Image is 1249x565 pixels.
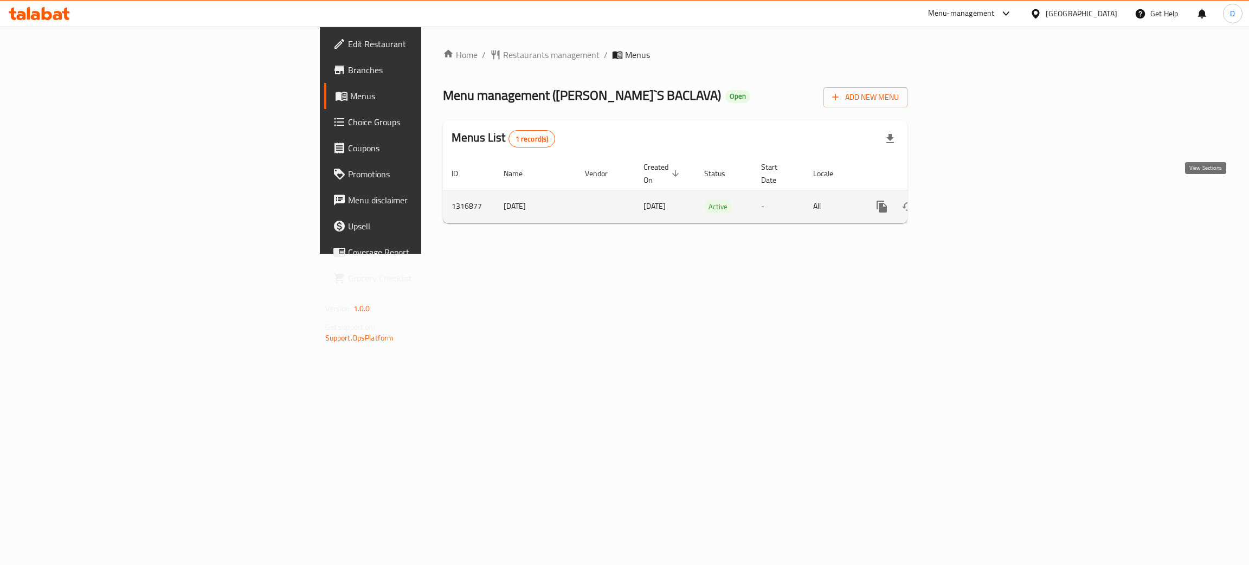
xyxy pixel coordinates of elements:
[348,272,520,285] span: Grocery Checklist
[877,126,903,152] div: Export file
[725,90,750,103] div: Open
[508,130,556,147] div: Total records count
[324,265,529,291] a: Grocery Checklist
[823,87,907,107] button: Add New Menu
[604,48,608,61] li: /
[452,130,555,147] h2: Menus List
[324,187,529,213] a: Menu disclaimer
[348,37,520,50] span: Edit Restaurant
[804,190,860,223] td: All
[348,246,520,259] span: Coverage Report
[348,142,520,155] span: Coupons
[1046,8,1117,20] div: [GEOGRAPHIC_DATA]
[704,201,732,213] span: Active
[490,48,600,61] a: Restaurants management
[325,331,394,345] a: Support.OpsPlatform
[643,199,666,213] span: [DATE]
[725,92,750,101] span: Open
[761,160,791,187] span: Start Date
[324,83,529,109] a: Menus
[752,190,804,223] td: -
[350,89,520,102] span: Menus
[860,157,982,190] th: Actions
[704,167,739,180] span: Status
[324,161,529,187] a: Promotions
[443,48,907,61] nav: breadcrumb
[324,109,529,135] a: Choice Groups
[813,167,847,180] span: Locale
[832,91,899,104] span: Add New Menu
[509,134,555,144] span: 1 record(s)
[895,194,921,220] button: Change Status
[324,213,529,239] a: Upsell
[504,167,537,180] span: Name
[503,48,600,61] span: Restaurants management
[495,190,576,223] td: [DATE]
[324,135,529,161] a: Coupons
[324,31,529,57] a: Edit Restaurant
[1230,8,1235,20] span: D
[353,301,370,316] span: 1.0.0
[324,239,529,265] a: Coverage Report
[443,83,721,107] span: Menu management ( [PERSON_NAME]`S BACLAVA )
[452,167,472,180] span: ID
[643,160,683,187] span: Created On
[325,301,352,316] span: Version:
[625,48,650,61] span: Menus
[325,320,375,334] span: Get support on:
[704,200,732,213] div: Active
[348,115,520,129] span: Choice Groups
[443,157,982,223] table: enhanced table
[348,220,520,233] span: Upsell
[348,194,520,207] span: Menu disclaimer
[324,57,529,83] a: Branches
[869,194,895,220] button: more
[348,168,520,181] span: Promotions
[928,7,995,20] div: Menu-management
[348,63,520,76] span: Branches
[585,167,622,180] span: Vendor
